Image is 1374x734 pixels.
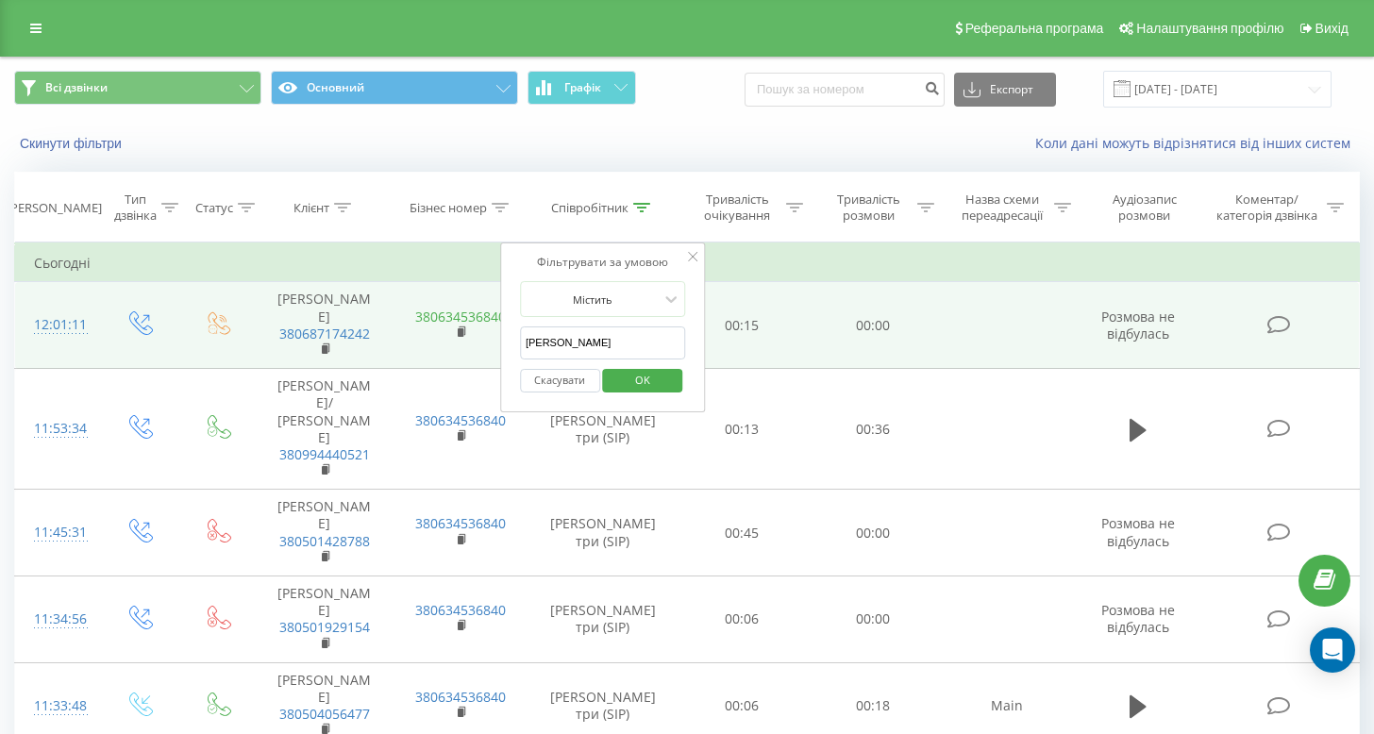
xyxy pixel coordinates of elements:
div: Тривалість розмови [825,192,913,224]
a: 380634536840 [415,688,506,706]
a: 380501929154 [279,618,370,636]
span: Всі дзвінки [45,80,108,95]
td: 00:00 [808,490,939,576]
a: 380504056477 [279,705,370,723]
td: [PERSON_NAME] три (SIP) [529,369,677,490]
span: Розмова не відбулась [1101,514,1175,549]
div: Open Intercom Messenger [1310,627,1355,673]
span: Розмова не відбулась [1101,601,1175,636]
div: Статус [195,200,233,216]
td: 00:36 [808,369,939,490]
input: Введіть значення [520,326,686,359]
a: 380501428788 [279,532,370,550]
td: [PERSON_NAME] [256,576,393,663]
span: Розмова не відбулась [1101,308,1175,342]
div: 11:33:48 [34,688,80,725]
div: Співробітник [551,200,628,216]
div: 11:53:34 [34,410,80,447]
td: [PERSON_NAME] три (SIP) [529,490,677,576]
span: OK [616,365,669,394]
input: Пошук за номером [745,73,945,107]
span: Налаштування профілю [1136,21,1283,36]
a: 380634536840 [415,514,506,532]
a: 380687174242 [279,325,370,342]
div: 11:34:56 [34,601,80,638]
td: Сьогодні [15,244,1360,282]
td: 00:45 [677,490,808,576]
td: [PERSON_NAME] три (SIP) [529,576,677,663]
div: Бізнес номер [410,200,487,216]
button: Експорт [954,73,1056,107]
a: 380634536840 [415,601,506,619]
td: 00:13 [677,369,808,490]
button: Скинути фільтри [14,135,131,152]
div: Тривалість очікування [694,192,781,224]
a: 380994440521 [279,445,370,463]
div: Коментар/категорія дзвінка [1212,192,1322,224]
td: 00:06 [677,576,808,663]
span: Графік [564,81,601,94]
span: Реферальна програма [965,21,1104,36]
a: 380634536840 [415,411,506,429]
td: [PERSON_NAME]/ [PERSON_NAME] [256,369,393,490]
div: Фільтрувати за умовою [520,253,686,272]
div: Клієнт [293,200,329,216]
div: Тип дзвінка [114,192,157,224]
button: Графік [528,71,636,105]
div: [PERSON_NAME] [7,200,102,216]
td: [PERSON_NAME] [256,282,393,369]
a: Коли дані можуть відрізнятися вiд інших систем [1035,134,1360,152]
button: Основний [271,71,518,105]
div: Назва схеми переадресації [956,192,1049,224]
button: OK [603,369,683,392]
td: 00:00 [808,282,939,369]
div: 12:01:11 [34,307,80,343]
a: 380634536840 [415,308,506,325]
td: [PERSON_NAME] [256,490,393,576]
button: Всі дзвінки [14,71,261,105]
div: Аудіозапис розмови [1093,192,1198,224]
td: 00:00 [808,576,939,663]
span: Вихід [1315,21,1349,36]
td: 00:15 [677,282,808,369]
button: Скасувати [520,369,600,392]
div: 11:45:31 [34,514,80,551]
